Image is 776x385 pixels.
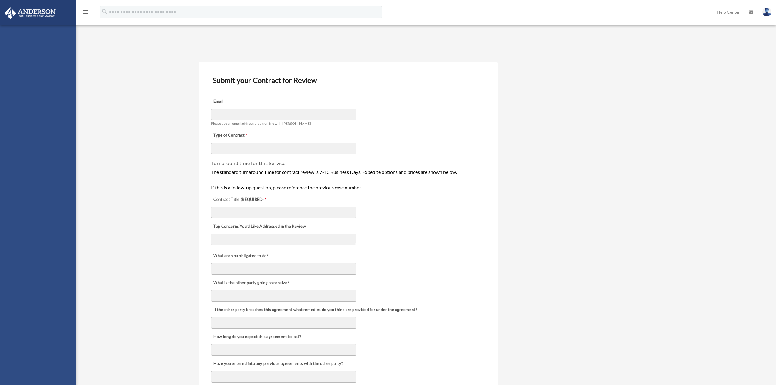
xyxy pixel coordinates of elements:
[211,121,311,126] span: Please use an email address that is on file with [PERSON_NAME]
[211,222,307,231] label: Top Concerns You’d Like Addressed in the Review
[211,279,291,287] label: What is the other party going to receive?
[211,160,287,166] span: Turnaround time for this Service:
[82,11,89,16] a: menu
[211,98,272,106] label: Email
[211,131,272,140] label: Type of Contract
[211,252,272,260] label: What are you obligated to do?
[211,168,485,191] div: The standard turnaround time for contract review is 7-10 Business Days. Expedite options and pric...
[3,7,58,19] img: Anderson Advisors Platinum Portal
[210,74,486,87] h3: Submit your Contract for Review
[211,360,345,368] label: Have you entered into any previous agreements with the other party?
[762,8,771,16] img: User Pic
[211,195,272,204] label: Contract Title (REQUIRED)
[211,333,303,341] label: How long do you expect this agreement to last?
[82,8,89,16] i: menu
[211,306,419,314] label: If the other party breaches this agreement what remedies do you think are provided for under the ...
[101,8,108,15] i: search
